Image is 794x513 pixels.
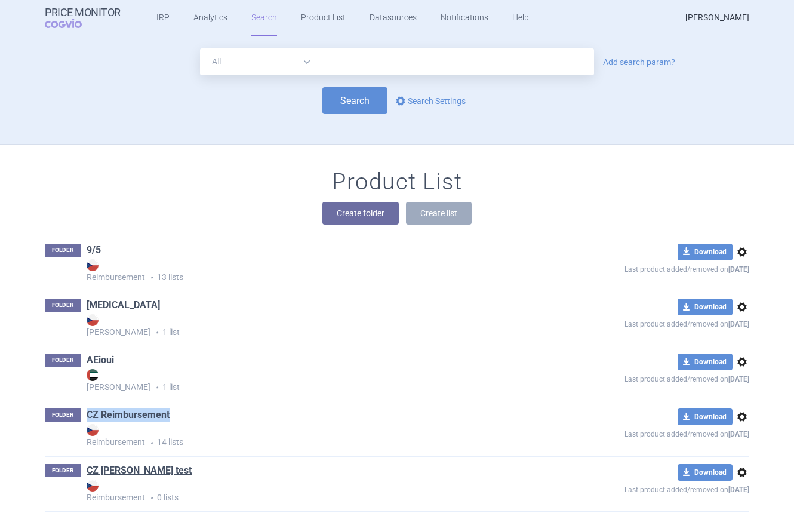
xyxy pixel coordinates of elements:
strong: Reimbursement [87,424,538,447]
span: COGVIO [45,19,99,28]
strong: [DATE] [728,265,749,274]
h1: Product List [332,168,462,196]
p: 0 lists [87,480,538,504]
strong: [DATE] [728,320,749,328]
p: FOLDER [45,408,81,422]
button: Create folder [322,202,399,225]
a: Add search param? [603,58,675,66]
strong: [DATE] [728,375,749,383]
strong: Price Monitor [45,7,121,19]
i: • [145,437,157,449]
p: FOLDER [45,299,81,312]
p: Last product added/removed on [538,370,749,385]
a: CZ [PERSON_NAME] test [87,464,192,477]
strong: Reimbursement [87,259,538,282]
p: 14 lists [87,424,538,449]
button: Download [678,299,733,315]
p: Last product added/removed on [538,425,749,440]
img: CZ [87,480,99,492]
img: AE [87,369,99,381]
a: Price MonitorCOGVIO [45,7,121,29]
i: • [145,272,157,284]
h1: CZ Reimbursement [87,408,170,424]
p: 1 list [87,369,538,394]
p: FOLDER [45,354,81,367]
strong: [PERSON_NAME] [87,369,538,392]
button: Download [678,354,733,370]
strong: [DATE] [728,430,749,438]
a: [MEDICAL_DATA] [87,299,160,312]
button: Download [678,244,733,260]
strong: Reimbursement [87,480,538,502]
a: Search Settings [393,94,466,108]
a: AEioui [87,354,114,367]
button: Create list [406,202,472,225]
h1: ADASUVE [87,299,160,314]
i: • [145,492,157,504]
p: 13 lists [87,259,538,284]
p: Last product added/removed on [538,481,749,496]
p: Last product added/removed on [538,315,749,330]
strong: [PERSON_NAME] [87,314,538,337]
img: CZ [87,259,99,271]
strong: [DATE] [728,486,749,494]
img: CZ [87,314,99,326]
i: • [150,327,162,339]
p: FOLDER [45,244,81,257]
p: 1 list [87,314,538,339]
p: FOLDER [45,464,81,477]
h1: 9/5 [87,244,101,259]
i: • [150,382,162,394]
img: CZ [87,424,99,436]
button: Download [678,464,733,481]
p: Last product added/removed on [538,260,749,275]
a: 9/5 [87,244,101,257]
button: Search [322,87,387,114]
a: CZ Reimbursement [87,408,170,422]
h1: AEioui [87,354,114,369]
h1: CZ reim test [87,464,192,480]
button: Download [678,408,733,425]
